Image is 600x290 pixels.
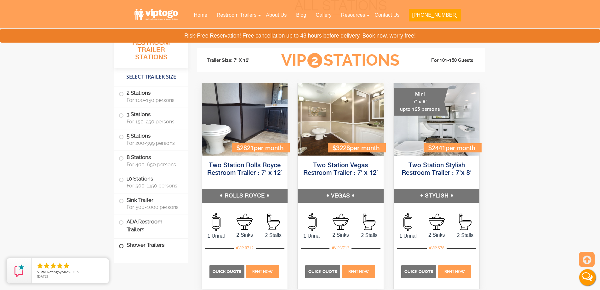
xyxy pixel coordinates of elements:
[350,145,380,152] span: per month
[202,189,288,203] h5: ROLLS ROYCE
[119,86,184,106] label: 2 Stations
[424,143,482,152] div: $2441
[119,172,184,192] label: 10 Stations
[119,215,184,236] label: ADA Restroom Trailers
[119,129,184,149] label: 5 Stations
[201,51,272,70] li: Trailer Size: 7' X 12'
[333,214,349,230] img: an icon of sink
[336,8,370,22] a: Resources
[326,231,355,239] span: 2 Sinks
[427,244,447,252] div: #VIP S78
[355,232,384,239] span: 2 Stalls
[394,88,448,116] div: Mini 7' x 8' upto 125 persons
[291,8,311,22] a: Blog
[254,145,283,152] span: per month
[311,8,336,22] a: Gallery
[446,145,475,152] span: per month
[232,143,290,152] div: $2821
[114,30,188,68] h3: All Portable Restroom Trailer Stations
[13,264,26,277] img: Review Rating
[127,119,181,125] span: For 150-250 persons
[127,183,181,189] span: For 500-1150 persons
[237,214,253,230] img: an icon of sink
[127,140,181,146] span: For 200-399 persons
[37,270,104,275] span: by
[429,214,445,230] img: an icon of sink
[329,244,351,252] div: #VIP V712
[409,9,460,21] button: [PHONE_NUMBER]
[259,232,288,239] span: 2 Stalls
[459,214,471,230] img: an icon of Stall
[298,83,384,156] img: Side view of two station restroom trailer with separate doors for males and females
[127,162,181,168] span: For 400-650 persons
[363,214,375,230] img: an icon of Stall
[267,214,280,230] img: an icon of Stall
[437,269,472,274] a: Rent Now
[56,262,64,269] li: 
[328,143,386,152] div: $3228
[213,269,241,274] span: Quick Quote
[36,262,44,269] li: 
[394,83,480,156] img: A mini restroom trailer with two separate stations and separate doors for males and females
[127,97,181,103] span: For 100-150 persons
[212,213,220,231] img: an icon of urinal
[209,269,245,274] a: Quick Quote
[212,8,261,22] a: Restroom Trailers
[62,269,80,274] span: ARAVCO A.
[404,8,465,25] a: [PHONE_NUMBER]
[422,231,451,239] span: 2 Sinks
[298,189,384,203] h5: VEGAS
[261,8,291,22] a: About Us
[252,269,273,274] span: Rent Now
[394,232,422,240] span: 1 Urinal
[202,232,231,240] span: 1 Urinal
[114,71,188,83] h4: Select Trailer Size
[271,52,409,69] h3: VIP Stations
[298,232,326,240] span: 1 Urinal
[451,232,480,239] span: 2 Stalls
[37,274,48,279] span: [DATE]
[49,262,57,269] li: 
[43,262,50,269] li: 
[308,213,317,231] img: an icon of urinal
[119,193,184,213] label: Sink Trailer
[234,244,256,252] div: #VIP R712
[401,269,437,274] a: Quick Quote
[444,269,465,274] span: Rent Now
[370,8,404,22] a: Contact Us
[119,151,184,170] label: 8 Stations
[127,204,181,210] span: For 500-1000 persons
[341,269,376,274] a: Rent Now
[307,53,322,68] span: 2
[207,162,282,176] a: Two Station Rolls Royce Restroom Trailer : 7′ x 12′
[40,269,58,274] span: Star Rating
[410,57,480,64] li: For 101-150 Guests
[189,8,212,22] a: Home
[575,265,600,290] button: Live Chat
[404,269,433,274] span: Quick Quote
[63,262,70,269] li: 
[245,269,280,274] a: Rent Now
[348,269,369,274] span: Rent Now
[308,269,337,274] span: Quick Quote
[37,269,39,274] span: 5
[402,162,471,176] a: Two Station Stylish Restroom Trailer : 7’x 8′
[305,269,341,274] a: Quick Quote
[394,189,480,203] h5: STYLISH
[202,83,288,156] img: Side view of two station restroom trailer with separate doors for males and females
[119,239,184,252] label: Shower Trailers
[403,213,412,231] img: an icon of urinal
[230,231,259,239] span: 2 Sinks
[119,108,184,127] label: 3 Stations
[303,162,378,176] a: Two Station Vegas Restroom Trailer : 7′ x 12′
